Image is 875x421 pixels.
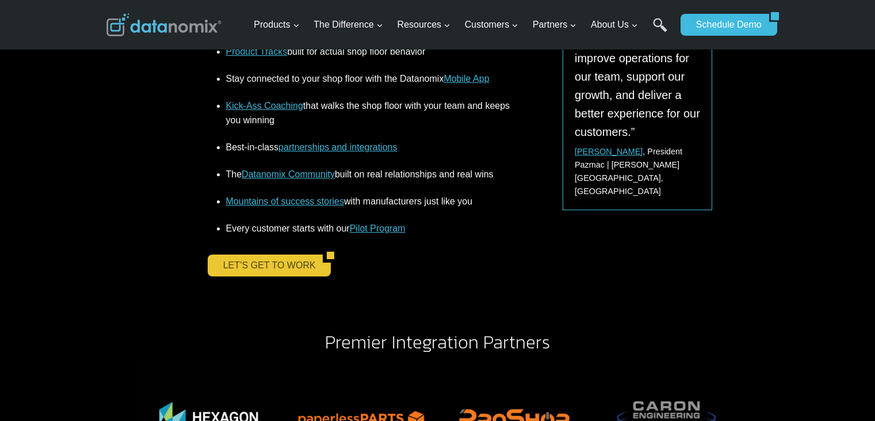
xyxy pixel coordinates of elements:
a: Schedule Demo [681,14,769,36]
li: that walks the shop floor with your team and keeps you winning [226,92,512,134]
span: Customers [465,17,518,32]
img: Datanomix [106,13,221,36]
li: The built on real relationships and real wins [226,161,512,188]
nav: Primary Navigation [249,6,675,44]
li: built for actual shop floor behavior [226,38,512,65]
h2: Premier Integration Partners [106,333,769,351]
a: Datanomix Community [242,169,335,179]
a: Mountains of success stories [226,196,344,206]
span: Products [254,17,299,32]
span: Pazmac | [PERSON_NAME][GEOGRAPHIC_DATA], [GEOGRAPHIC_DATA] [575,160,679,196]
a: Mobile App [444,74,489,84]
a: LET’S GET TO WORK [208,255,323,276]
li: Every customer starts with our [226,215,512,236]
a: partnerships and integrations [278,142,397,152]
span: About Us [591,17,638,32]
span: Resources [398,17,450,32]
span: The Difference [314,17,383,32]
a: Search [653,18,667,44]
li: with manufacturers just like you [226,188,512,215]
a: [PERSON_NAME] [575,147,643,156]
span: , President [575,147,682,156]
a: Product Tracks [226,47,288,56]
li: Stay connected to your shop floor with the Datanomix [226,65,512,92]
a: Kick-Ass Coaching [226,101,303,111]
li: Best-in-class [226,134,512,161]
span: Partners [533,17,576,32]
a: Pilot Program [350,223,406,233]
